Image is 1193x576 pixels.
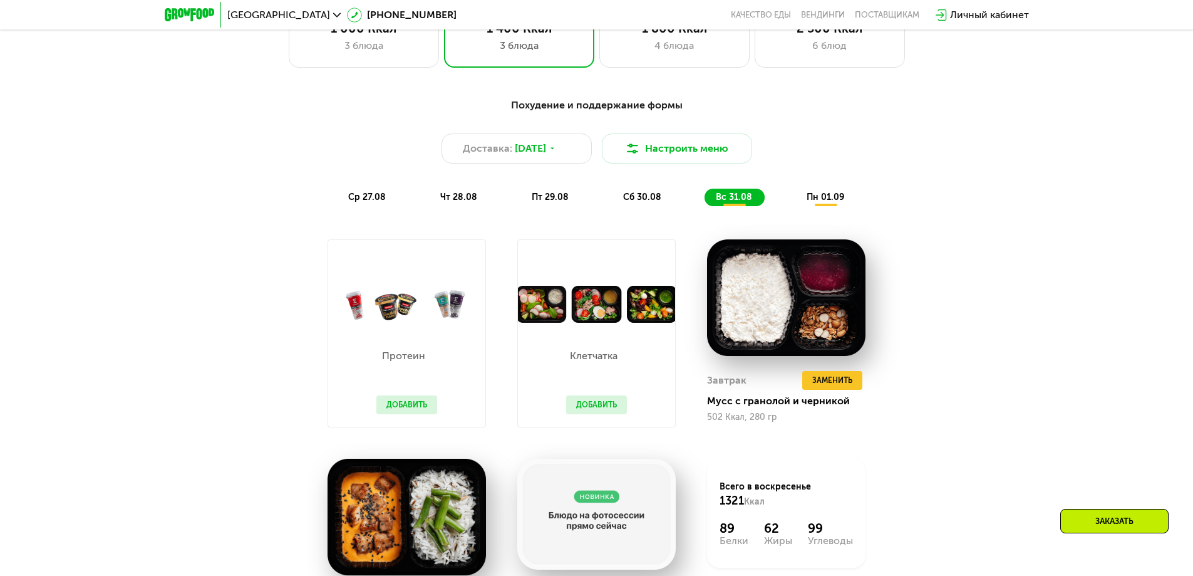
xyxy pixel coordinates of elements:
span: чт 28.08 [440,192,477,202]
p: Клетчатка [566,351,621,361]
div: 3 блюда [302,38,426,53]
div: 4 блюда [612,38,736,53]
span: [DATE] [515,141,546,156]
div: Завтрак [707,371,746,390]
div: 89 [720,521,748,536]
div: Всего в воскресенье [720,481,853,508]
span: пт 29.08 [532,192,569,202]
span: Заменить [812,374,852,387]
div: 62 [764,521,792,536]
a: [PHONE_NUMBER] [347,8,457,23]
span: пн 01.09 [807,192,844,202]
div: Белки [720,536,748,546]
div: Личный кабинет [950,8,1029,23]
div: 502 Ккал, 280 гр [707,412,865,422]
div: 99 [808,521,853,536]
div: 6 блюд [768,38,892,53]
div: Углеводы [808,536,853,546]
button: Заменить [802,371,862,390]
span: вс 31.08 [716,192,752,202]
div: поставщикам [855,10,919,20]
button: Добавить [376,395,437,414]
a: Вендинги [801,10,845,20]
span: 1321 [720,494,744,508]
p: Протеин [376,351,431,361]
div: Жиры [764,536,792,546]
div: Заказать [1060,509,1169,533]
button: Настроить меню [602,134,752,164]
span: ср 27.08 [348,192,386,202]
div: Похудение и поддержание формы [226,98,968,113]
button: Добавить [566,395,627,414]
a: Качество еды [731,10,791,20]
span: сб 30.08 [623,192,661,202]
div: 3 блюда [457,38,581,53]
span: [GEOGRAPHIC_DATA] [227,10,330,20]
span: Доставка: [463,141,512,156]
div: Мусс с гранолой и черникой [707,395,875,407]
span: Ккал [744,496,765,507]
